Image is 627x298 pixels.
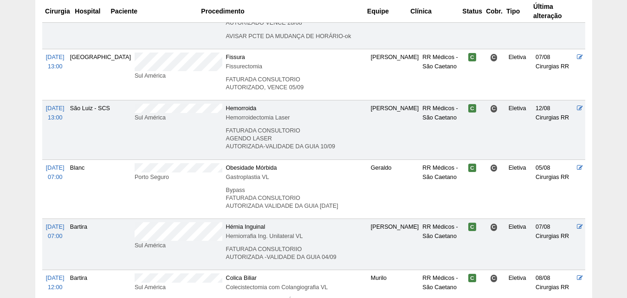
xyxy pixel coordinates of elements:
td: Hemorroida [224,100,369,159]
td: Eletiva [507,49,534,100]
td: São Luiz - SCS [68,100,133,159]
div: Hemorroidectomia Laser [226,113,367,122]
td: Eletiva [507,219,534,270]
td: 12/08 Cirurgias RR [534,100,575,159]
span: [DATE] [46,224,65,230]
td: Geraldo [369,159,421,219]
span: Consultório [490,164,498,172]
a: [DATE] 07:00 [46,224,65,239]
span: [DATE] [46,54,65,60]
div: Fissurectomia [226,62,367,71]
span: Consultório [490,105,498,113]
div: Sul América [135,283,222,292]
span: 13:00 [48,63,63,70]
td: Eletiva [507,100,534,159]
span: 07:00 [48,233,63,239]
a: [DATE] 12:00 [46,275,65,291]
div: Sul América [135,71,222,80]
div: Colecistectomia com Colangiografia VL [226,283,367,292]
div: Porto Seguro [135,172,222,182]
span: Confirmada [468,223,476,231]
p: FATURADA CONSULTORIO AGENDO LASER AUTORIZADA-VALIDADE DA GUIA 10/09 [226,127,367,151]
td: [PERSON_NAME] [369,219,421,270]
td: RR Médicos - São Caetano [420,219,466,270]
span: Confirmada [468,104,476,113]
td: Fissura [224,49,369,100]
span: Consultório [490,53,498,61]
a: [DATE] 13:00 [46,54,65,70]
td: RR Médicos - São Caetano [420,159,466,219]
span: 12:00 [48,284,63,291]
span: Confirmada [468,53,476,61]
td: RR Médicos - São Caetano [420,49,466,100]
div: Gastroplastia VL [226,172,367,182]
span: 13:00 [48,114,63,121]
td: [PERSON_NAME] [369,100,421,159]
a: [DATE] 13:00 [46,105,65,121]
td: Bartira [68,219,133,270]
div: Sul América [135,241,222,250]
a: Editar [577,54,583,60]
span: Consultório [490,274,498,282]
td: Obesidade Mórbida [224,159,369,219]
td: [GEOGRAPHIC_DATA] [68,49,133,100]
td: Eletiva [507,159,534,219]
a: Editar [577,105,583,112]
td: 07/08 Cirurgias RR [534,49,575,100]
a: Editar [577,165,583,171]
span: [DATE] [46,165,65,171]
td: 07/08 Cirurgias RR [534,219,575,270]
span: [DATE] [46,275,65,281]
span: Consultório [490,223,498,231]
td: 05/08 Cirurgias RR [534,159,575,219]
a: Editar [577,224,583,230]
span: [DATE] [46,105,65,112]
td: Blanc [68,159,133,219]
div: Sul América [135,113,222,122]
a: [DATE] 07:00 [46,165,65,180]
td: Hérnia Inguinal [224,219,369,270]
div: Herniorrafia Ing. Unilateral VL [226,232,367,241]
td: RR Médicos - São Caetano [420,100,466,159]
p: AVISAR PCTE DA MUDANÇA DE HORÁRIO-ok [226,33,367,40]
span: Confirmada [468,164,476,172]
span: 07:00 [48,174,63,180]
p: FATURADA CONSULTORIIO AUTORIZADA -VALIDADE DA GUIA 04/09 [226,245,367,261]
p: Bypass FATURADA CONSULTORIO AUTORIZADA VALIDADE DA GUIA [DATE] [226,186,367,210]
span: Confirmada [468,274,476,282]
a: Editar [577,275,583,281]
td: [PERSON_NAME] [369,49,421,100]
p: FATURADA CONSULTORIO AUTORIZADO, VENCE 05/09 [226,76,367,92]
